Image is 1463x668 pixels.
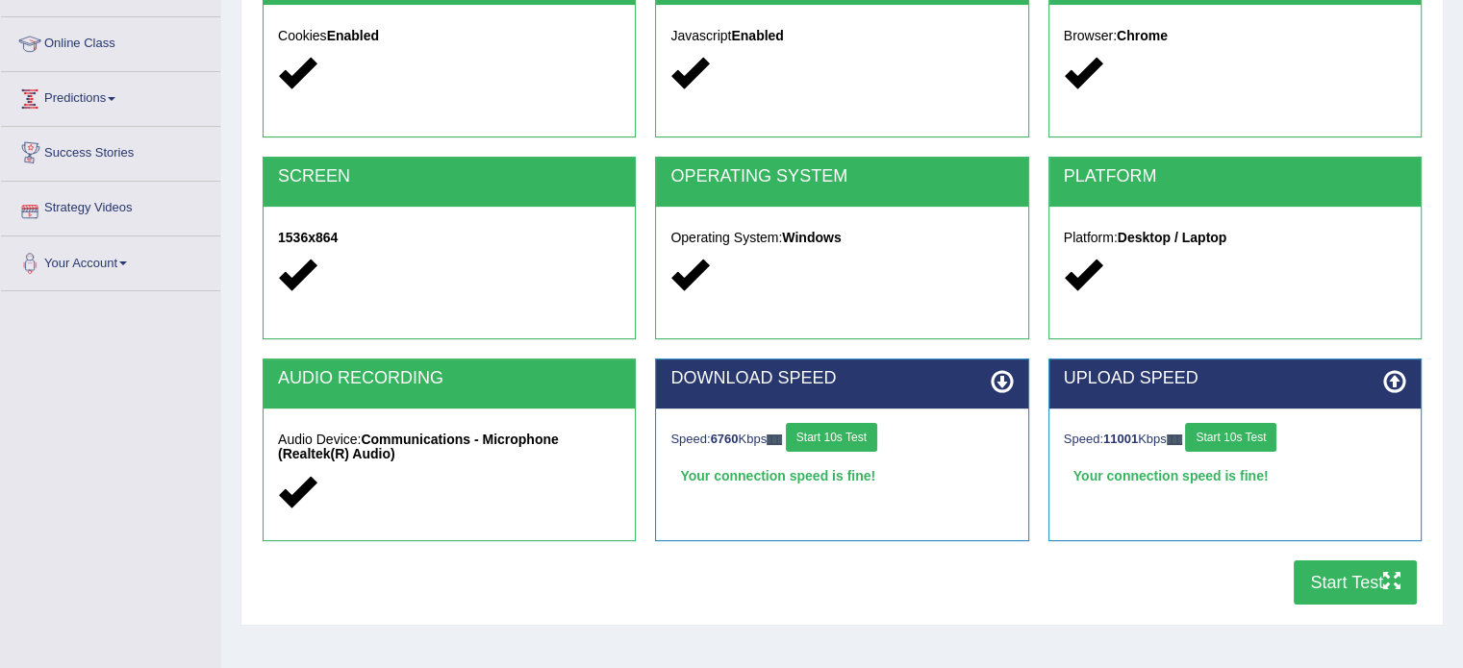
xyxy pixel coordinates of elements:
[278,230,338,245] strong: 1536x864
[1064,461,1406,490] div: Your connection speed is fine!
[731,28,783,43] strong: Enabled
[1294,560,1417,605] button: Start Test
[767,434,782,445] img: ajax-loader-fb-connection.gif
[1185,423,1276,452] button: Start 10s Test
[278,433,620,462] h5: Audio Device:
[278,369,620,388] h2: AUDIO RECORDING
[711,432,739,446] strong: 6760
[1103,432,1138,446] strong: 11001
[1,72,220,120] a: Predictions
[1,17,220,65] a: Online Class
[670,423,1013,457] div: Speed: Kbps
[1064,167,1406,186] h2: PLATFORM
[1,182,220,230] a: Strategy Videos
[786,423,877,452] button: Start 10s Test
[278,29,620,43] h5: Cookies
[670,167,1013,186] h2: OPERATING SYSTEM
[1118,230,1227,245] strong: Desktop / Laptop
[1064,423,1406,457] div: Speed: Kbps
[1167,434,1182,445] img: ajax-loader-fb-connection.gif
[1,236,220,285] a: Your Account
[670,231,1013,245] h5: Operating System:
[278,167,620,186] h2: SCREEN
[1117,28,1168,43] strong: Chrome
[1,127,220,175] a: Success Stories
[1064,369,1406,388] h2: UPLOAD SPEED
[670,461,1013,490] div: Your connection speed is fine!
[278,432,559,461] strong: Communications - Microphone (Realtek(R) Audio)
[1064,231,1406,245] h5: Platform:
[782,230,841,245] strong: Windows
[1064,29,1406,43] h5: Browser:
[670,29,1013,43] h5: Javascript
[670,369,1013,388] h2: DOWNLOAD SPEED
[327,28,379,43] strong: Enabled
